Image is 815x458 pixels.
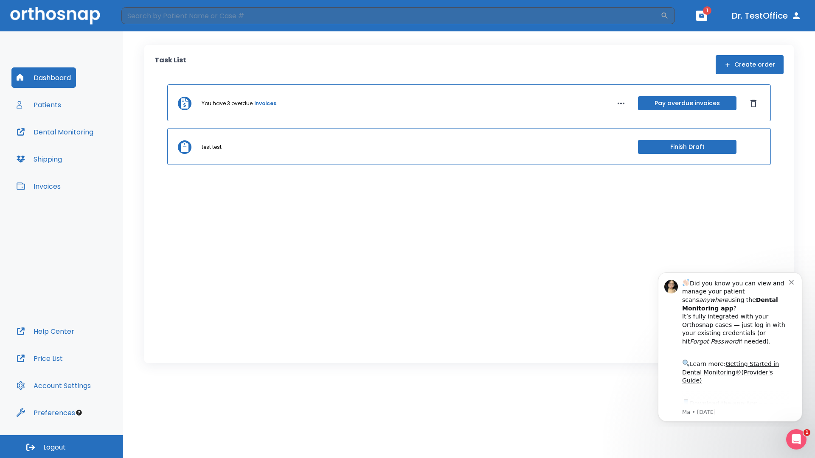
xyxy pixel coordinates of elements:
[728,8,805,23] button: Dr. TestOffice
[11,348,68,369] button: Price List
[37,135,112,151] a: App Store
[10,7,100,24] img: Orthosnap
[804,429,810,436] span: 1
[786,429,807,450] iframe: Intercom live chat
[638,96,736,110] button: Pay overdue invoices
[75,409,83,416] div: Tooltip anchor
[11,321,79,341] button: Help Center
[11,402,80,423] button: Preferences
[155,55,186,74] p: Task List
[638,140,736,154] button: Finish Draft
[703,6,711,15] span: 1
[11,149,67,169] button: Shipping
[43,443,66,452] span: Logout
[37,133,144,176] div: Download the app: | ​ Let us know if you need help getting started!
[645,265,815,427] iframe: Intercom notifications message
[11,122,98,142] button: Dental Monitoring
[11,176,66,196] button: Invoices
[254,100,276,107] a: invoices
[144,13,151,20] button: Dismiss notification
[121,7,660,24] input: Search by Patient Name or Case #
[11,95,66,115] button: Patients
[202,143,222,151] p: test test
[202,100,253,107] p: You have 3 overdue
[11,67,76,88] button: Dashboard
[716,55,784,74] button: Create order
[11,375,96,396] button: Account Settings
[747,97,760,110] button: Dismiss
[37,144,144,151] p: Message from Ma, sent 4w ago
